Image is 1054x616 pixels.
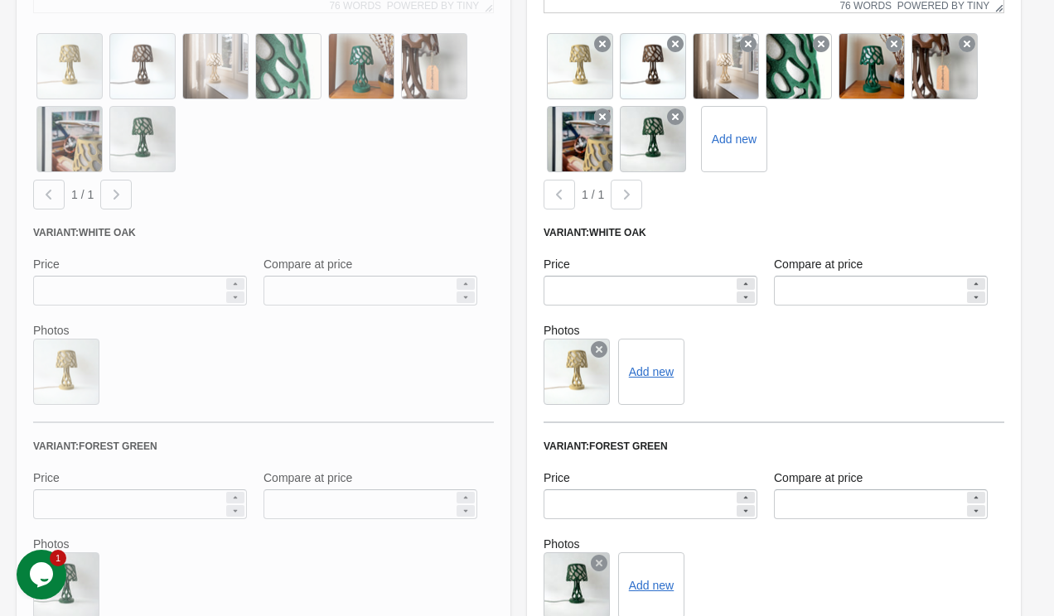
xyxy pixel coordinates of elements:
[17,550,70,599] iframe: chat widget
[582,188,604,201] span: 1 / 1
[544,322,1004,339] label: Photos
[774,256,863,272] label: Compare at price
[774,469,863,486] label: Compare at price
[712,131,757,147] label: Add new
[544,226,1004,239] div: Variant: White oak
[544,440,1004,453] div: Variant: Forest green
[629,365,674,378] button: Add new
[544,469,570,486] label: Price
[71,188,94,201] span: 1 / 1
[544,536,1004,552] label: Photos
[544,256,570,272] label: Price
[629,579,674,592] button: Add new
